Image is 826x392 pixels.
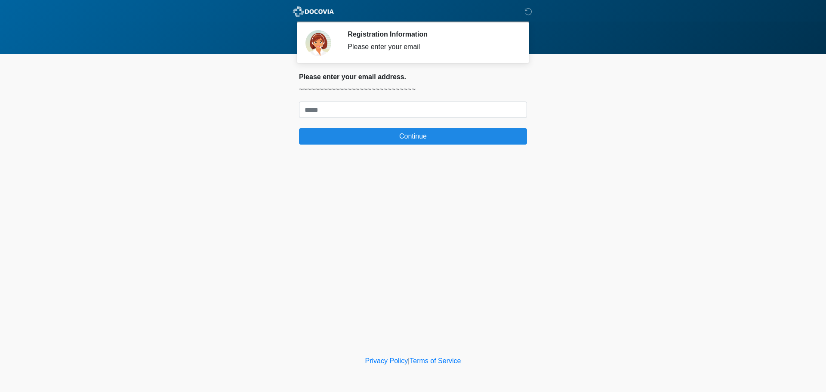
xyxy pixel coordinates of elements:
h2: Please enter your email address. [299,73,527,81]
button: Continue [299,128,527,145]
a: Privacy Policy [365,357,408,364]
img: ABC Med Spa- GFEase Logo [290,6,336,17]
a: Terms of Service [410,357,461,364]
h2: Registration Information [348,30,514,38]
img: Agent Avatar [305,30,331,56]
a: | [408,357,410,364]
p: ~~~~~~~~~~~~~~~~~~~~~~~~~~~~~ [299,84,527,95]
div: Please enter your email [348,42,514,52]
